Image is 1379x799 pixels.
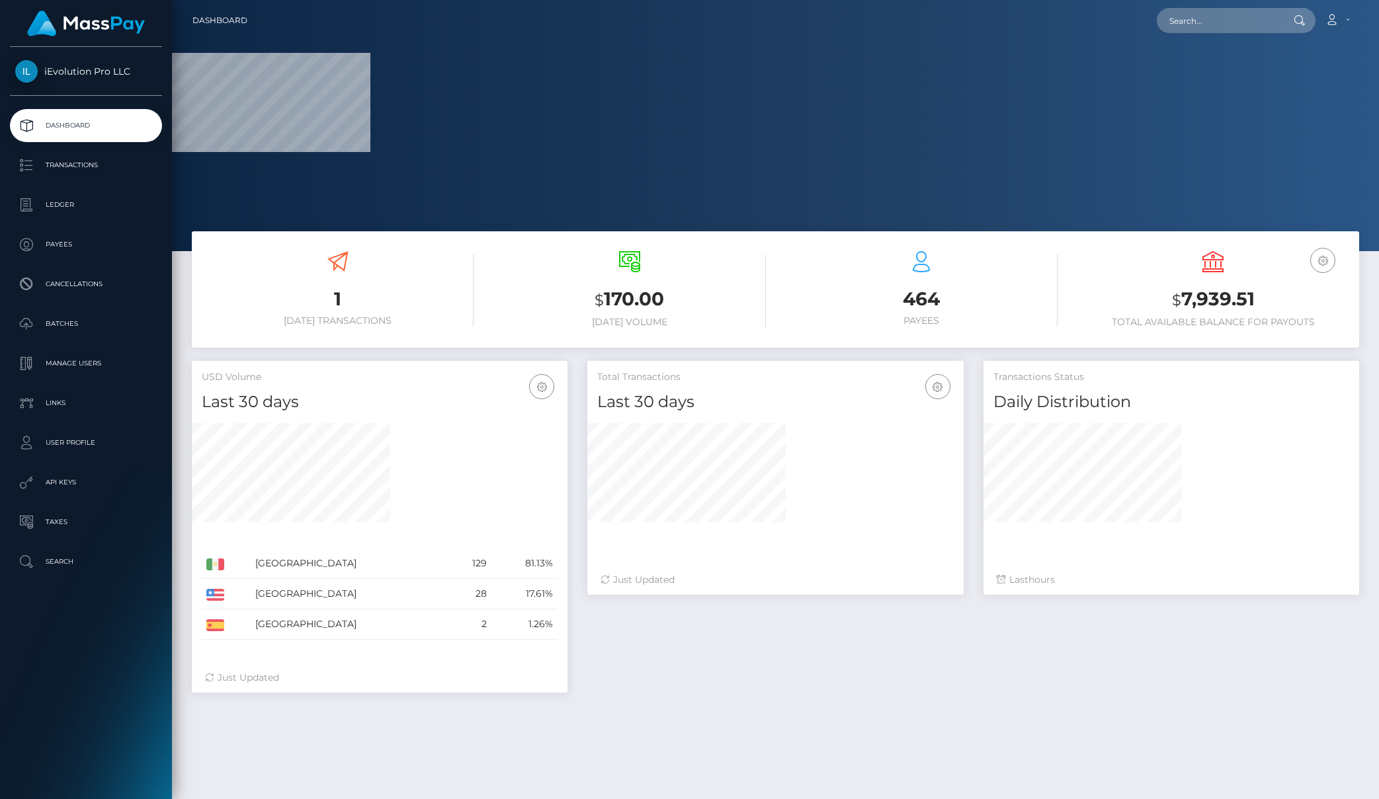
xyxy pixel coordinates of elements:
p: Dashboard [15,116,157,135]
td: 28 [448,579,491,609]
p: Manage Users [15,354,157,373]
a: API Keys [10,466,162,499]
td: 81.13% [491,549,558,579]
a: Manage Users [10,347,162,380]
a: Dashboard [192,7,247,34]
p: Ledger [15,195,157,215]
small: $ [595,291,604,309]
p: API Keys [15,473,157,492]
td: 1.26% [491,609,558,640]
h4: Daily Distribution [993,391,1349,414]
img: US.png [206,589,224,601]
h6: [DATE] Transactions [202,315,474,326]
td: [GEOGRAPHIC_DATA] [251,609,449,640]
img: iEvolution Pro LLC [15,60,38,83]
span: iEvolution Pro LLC [10,65,162,77]
p: User Profile [15,433,157,453]
td: 129 [448,549,491,579]
h6: [DATE] Volume [493,317,765,328]
td: 2 [448,609,491,640]
a: Search [10,545,162,578]
input: Search... [1157,8,1281,33]
p: Taxes [15,512,157,532]
h3: 1 [202,286,474,312]
h4: Last 30 days [202,391,558,414]
td: [GEOGRAPHIC_DATA] [251,549,449,579]
div: Last hours [997,573,1346,587]
a: Payees [10,228,162,261]
p: Payees [15,235,157,254]
td: 17.61% [491,579,558,609]
div: Just Updated [205,671,554,685]
a: Transactions [10,149,162,182]
div: Just Updated [601,573,950,587]
h5: Total Transactions [597,371,953,384]
a: Cancellations [10,268,162,301]
p: Batches [15,314,157,334]
img: MX.png [206,558,224,570]
h3: 464 [786,286,1058,312]
a: Batches [10,307,162,340]
p: Links [15,393,157,413]
a: Links [10,387,162,420]
img: MassPay Logo [27,11,145,36]
p: Transactions [15,155,157,175]
h6: Payees [786,315,1058,326]
h5: Transactions Status [993,371,1349,384]
td: [GEOGRAPHIC_DATA] [251,579,449,609]
a: User Profile [10,426,162,459]
a: Taxes [10,506,162,539]
small: $ [1172,291,1181,309]
a: Dashboard [10,109,162,142]
h3: 170.00 [493,286,765,313]
p: Cancellations [15,274,157,294]
h4: Last 30 days [597,391,953,414]
p: Search [15,552,157,572]
img: ES.png [206,619,224,631]
h6: Total Available Balance for Payouts [1077,317,1349,328]
h3: 7,939.51 [1077,286,1349,313]
a: Ledger [10,188,162,221]
h5: USD Volume [202,371,558,384]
